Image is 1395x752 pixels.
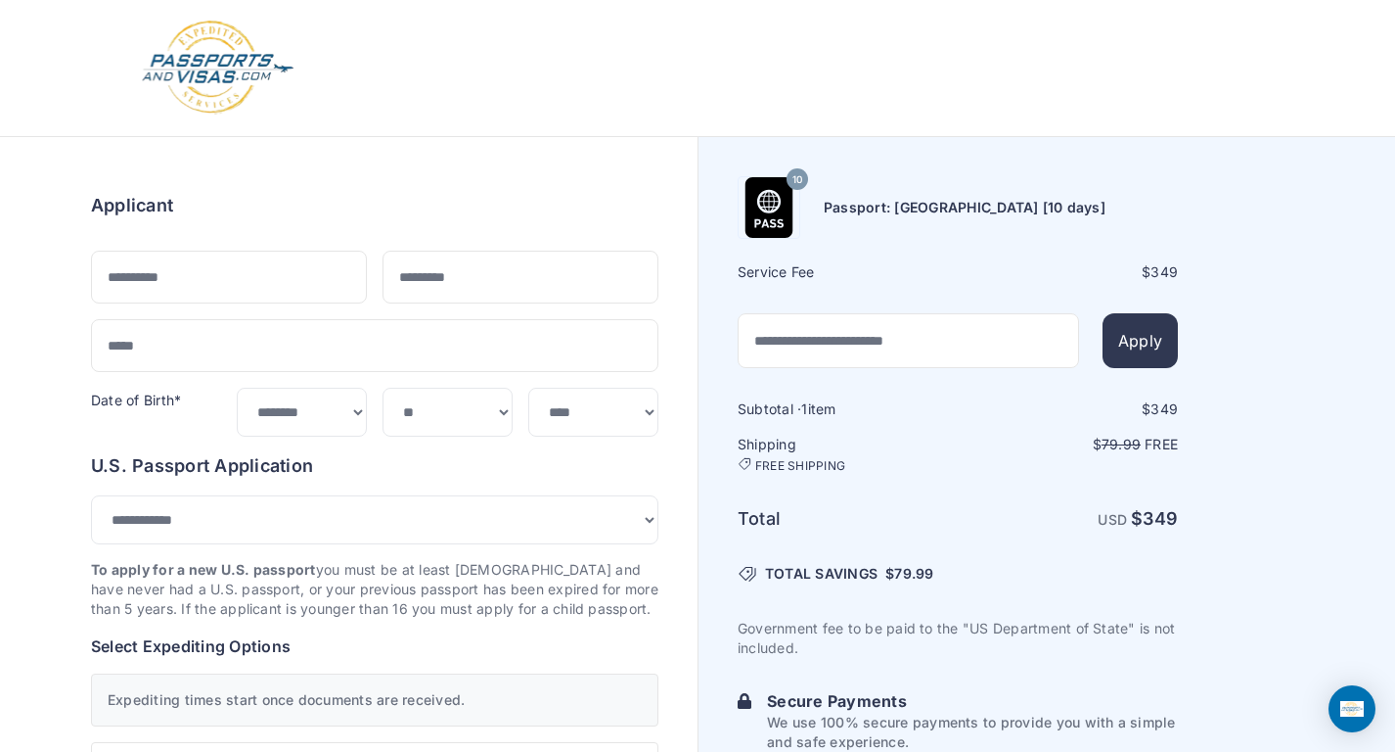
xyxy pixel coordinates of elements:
h6: Service Fee [738,262,956,282]
h6: Passport: [GEOGRAPHIC_DATA] [10 days] [824,198,1105,217]
button: Apply [1102,313,1178,368]
span: 1 [801,400,807,417]
div: Expediting times start once documents are received. [91,674,658,727]
p: you must be at least [DEMOGRAPHIC_DATA] and have never had a U.S. passport, or your previous pass... [91,560,658,619]
img: Logo [140,20,295,117]
img: Product Name [739,177,799,238]
h6: Secure Payments [767,689,1178,713]
div: $ [960,399,1178,419]
h6: Shipping [738,435,956,474]
p: Government fee to be paid to the "US Department of State" is not included. [738,619,1178,658]
div: $ [960,262,1178,282]
label: Date of Birth* [91,392,181,408]
h6: Select Expediting Options [91,634,658,658]
span: 79.99 [894,565,933,582]
strong: $ [1131,508,1178,529]
span: $ [885,564,933,584]
span: 349 [1150,263,1178,280]
h6: U.S. Passport Application [91,452,658,480]
span: 349 [1143,508,1178,529]
span: TOTAL SAVINGS [765,564,877,584]
span: FREE SHIPPING [755,458,845,474]
div: Open Intercom Messenger [1328,685,1375,732]
span: USD [1098,511,1127,528]
h6: Total [738,505,956,533]
h6: Subtotal · item [738,399,956,419]
span: Free [1145,436,1178,452]
strong: To apply for a new U.S. passport [91,561,316,578]
p: We use 100% secure payments to provide you with a simple and safe experience. [767,713,1178,752]
span: 349 [1150,400,1178,417]
span: 10 [792,167,802,193]
h6: Applicant [91,192,173,219]
span: 79.99 [1102,436,1141,452]
p: $ [960,435,1178,454]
